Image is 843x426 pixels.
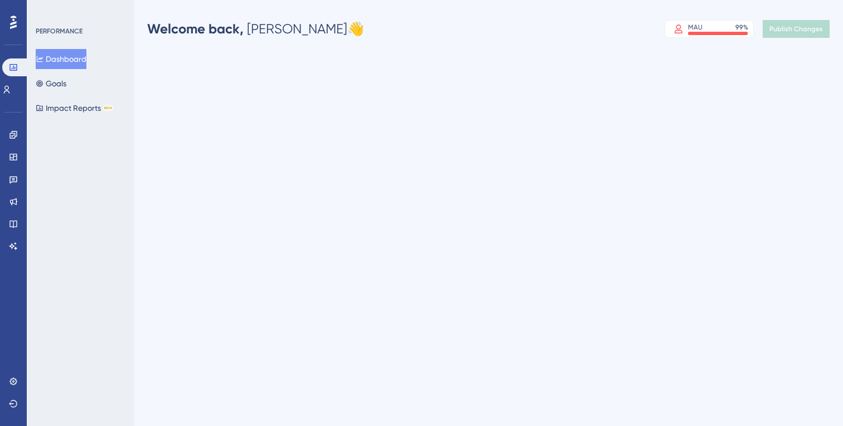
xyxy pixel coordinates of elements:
[36,74,66,94] button: Goals
[763,20,830,38] button: Publish Changes
[36,27,83,36] div: PERFORMANCE
[36,49,86,69] button: Dashboard
[147,20,364,38] div: [PERSON_NAME] 👋
[769,25,823,33] span: Publish Changes
[688,23,702,32] div: MAU
[147,21,244,37] span: Welcome back,
[103,105,113,111] div: BETA
[735,23,748,32] div: 99 %
[36,98,113,118] button: Impact ReportsBETA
